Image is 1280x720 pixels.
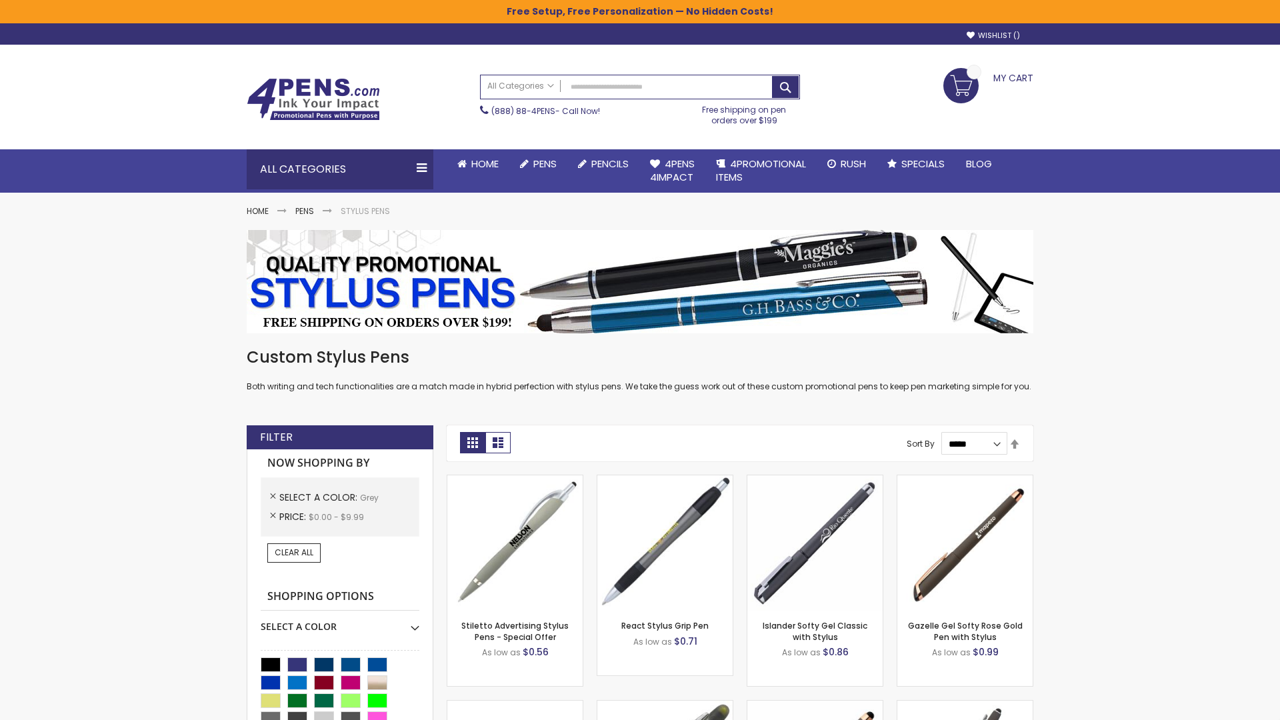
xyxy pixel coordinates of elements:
a: Pens [509,149,567,179]
span: 4Pens 4impact [650,157,695,184]
span: As low as [932,647,971,658]
img: Stiletto Advertising Stylus Pens-Grey [447,475,583,611]
a: Home [447,149,509,179]
a: Specials [877,149,955,179]
label: Sort By [907,438,935,449]
span: As low as [782,647,821,658]
div: Both writing and tech functionalities are a match made in hybrid perfection with stylus pens. We ... [247,347,1033,393]
strong: Stylus Pens [341,205,390,217]
a: 4PROMOTIONALITEMS [705,149,817,193]
span: Specials [901,157,945,171]
span: - Call Now! [491,105,600,117]
a: Pencils [567,149,639,179]
a: Stiletto Advertising Stylus Pens-Grey [447,475,583,486]
img: React Stylus Grip Pen-Grey [597,475,733,611]
a: Pens [295,205,314,217]
span: Blog [966,157,992,171]
a: Home [247,205,269,217]
span: Select A Color [279,491,360,504]
img: Islander Softy Gel Classic with Stylus-Grey [747,475,883,611]
span: Rush [841,157,866,171]
span: Price [279,510,309,523]
strong: Now Shopping by [261,449,419,477]
a: Wishlist [967,31,1020,41]
a: Islander Softy Gel Classic with Stylus-Grey [747,475,883,486]
a: Custom Soft Touch® Metal Pens with Stylus-Grey [897,700,1033,711]
a: All Categories [481,75,561,97]
a: React Stylus Grip Pen [621,620,709,631]
span: $0.56 [523,645,549,659]
a: Cyber Stylus 0.7mm Fine Point Gel Grip Pen-Grey [447,700,583,711]
img: 4Pens Custom Pens and Promotional Products [247,78,380,121]
a: Gazelle Gel Softy Rose Gold Pen with Stylus [908,620,1023,642]
h1: Custom Stylus Pens [247,347,1033,368]
img: Stylus Pens [247,230,1033,333]
span: $0.00 - $9.99 [309,511,364,523]
img: Gazelle Gel Softy Rose Gold Pen with Stylus-Grey [897,475,1033,611]
span: $0.86 [823,645,849,659]
span: As low as [633,636,672,647]
span: Pens [533,157,557,171]
div: Free shipping on pen orders over $199 [689,99,801,126]
div: All Categories [247,149,433,189]
a: Blog [955,149,1003,179]
a: Souvenir® Jalan Highlighter Stylus Pen Combo-Grey [597,700,733,711]
span: As low as [482,647,521,658]
a: Rush [817,149,877,179]
span: $0.99 [973,645,999,659]
a: Clear All [267,543,321,562]
span: All Categories [487,81,554,91]
a: Gazelle Gel Softy Rose Gold Pen with Stylus-Grey [897,475,1033,486]
span: Home [471,157,499,171]
a: React Stylus Grip Pen-Grey [597,475,733,486]
a: Stiletto Advertising Stylus Pens - Special Offer [461,620,569,642]
span: Grey [360,492,379,503]
span: Pencils [591,157,629,171]
a: (888) 88-4PENS [491,105,555,117]
strong: Shopping Options [261,583,419,611]
span: Clear All [275,547,313,558]
a: 4Pens4impact [639,149,705,193]
span: 4PROMOTIONAL ITEMS [716,157,806,184]
span: $0.71 [674,635,697,648]
a: Islander Softy Rose Gold Gel Pen with Stylus-Grey [747,700,883,711]
a: Islander Softy Gel Classic with Stylus [763,620,867,642]
strong: Grid [460,432,485,453]
div: Select A Color [261,611,419,633]
strong: Filter [260,430,293,445]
